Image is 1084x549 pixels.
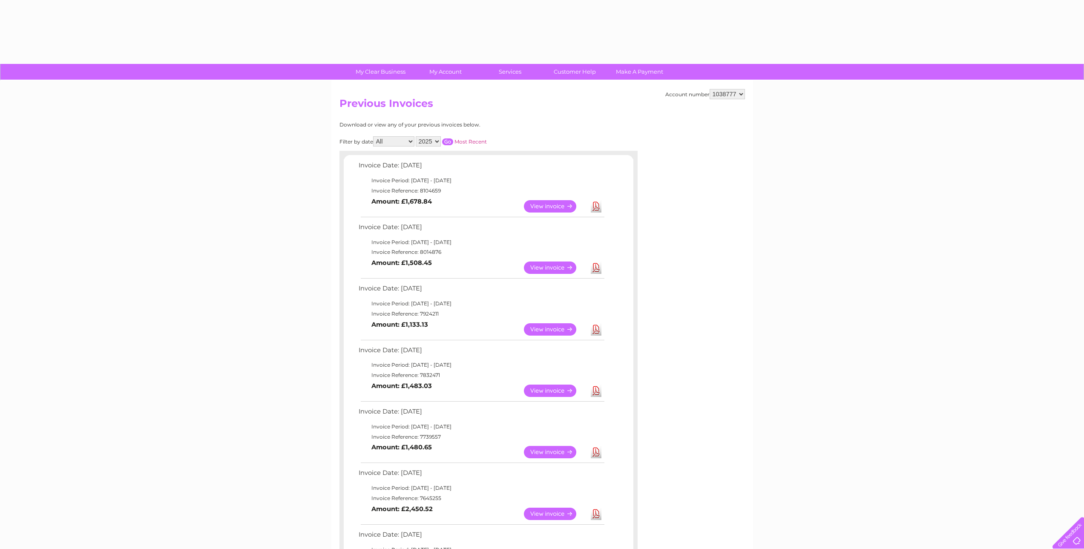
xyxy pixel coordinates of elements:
[357,247,606,257] td: Invoice Reference: 8014876
[371,505,433,513] b: Amount: £2,450.52
[665,89,745,99] div: Account number
[357,529,606,545] td: Invoice Date: [DATE]
[591,508,601,520] a: Download
[357,345,606,360] td: Invoice Date: [DATE]
[540,64,610,80] a: Customer Help
[591,200,601,213] a: Download
[357,406,606,422] td: Invoice Date: [DATE]
[454,138,487,145] a: Most Recent
[357,175,606,186] td: Invoice Period: [DATE] - [DATE]
[357,309,606,319] td: Invoice Reference: 7924211
[357,283,606,299] td: Invoice Date: [DATE]
[371,382,432,390] b: Amount: £1,483.03
[357,186,606,196] td: Invoice Reference: 8104659
[345,64,416,80] a: My Clear Business
[524,200,587,213] a: View
[524,323,587,336] a: View
[357,493,606,503] td: Invoice Reference: 7645255
[524,262,587,274] a: View
[475,64,545,80] a: Services
[357,483,606,493] td: Invoice Period: [DATE] - [DATE]
[410,64,480,80] a: My Account
[357,432,606,442] td: Invoice Reference: 7739557
[357,237,606,247] td: Invoice Period: [DATE] - [DATE]
[357,299,606,309] td: Invoice Period: [DATE] - [DATE]
[357,370,606,380] td: Invoice Reference: 7832471
[357,221,606,237] td: Invoice Date: [DATE]
[371,443,432,451] b: Amount: £1,480.65
[604,64,675,80] a: Make A Payment
[339,98,745,114] h2: Previous Invoices
[524,508,587,520] a: View
[371,198,432,205] b: Amount: £1,678.84
[357,422,606,432] td: Invoice Period: [DATE] - [DATE]
[524,385,587,397] a: View
[357,160,606,175] td: Invoice Date: [DATE]
[591,446,601,458] a: Download
[357,467,606,483] td: Invoice Date: [DATE]
[339,122,563,128] div: Download or view any of your previous invoices below.
[591,262,601,274] a: Download
[591,385,601,397] a: Download
[357,360,606,370] td: Invoice Period: [DATE] - [DATE]
[371,321,428,328] b: Amount: £1,133.13
[371,259,432,267] b: Amount: £1,508.45
[339,136,563,147] div: Filter by date
[591,323,601,336] a: Download
[524,446,587,458] a: View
